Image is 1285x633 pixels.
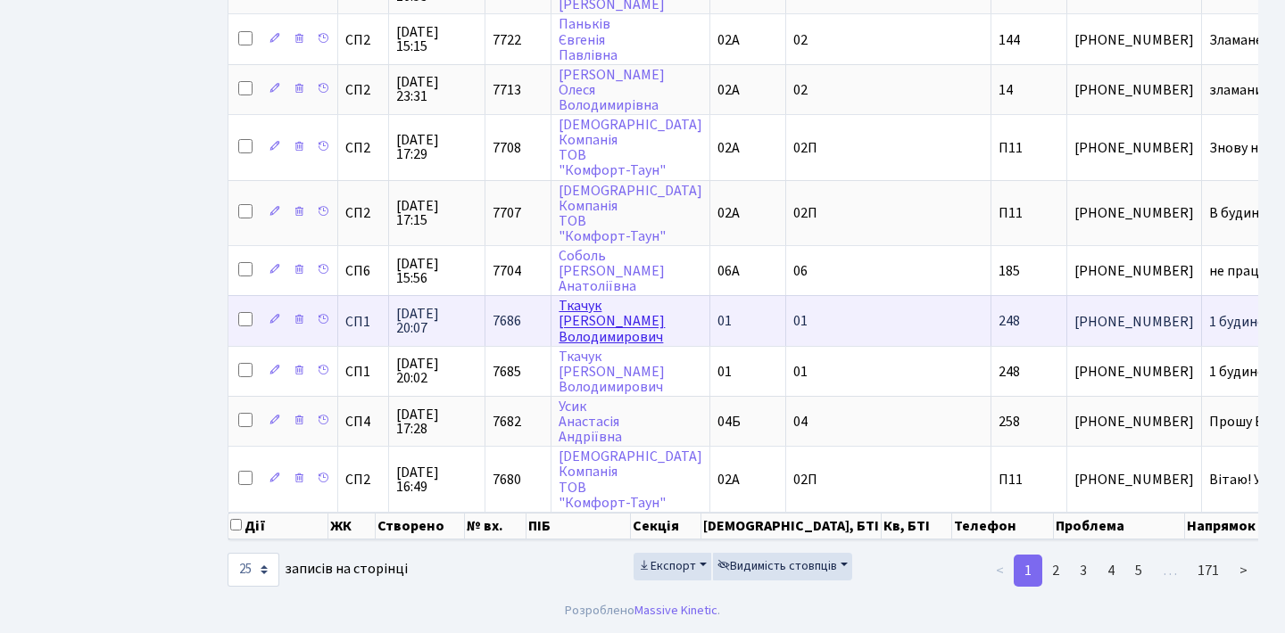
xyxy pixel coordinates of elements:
span: [PHONE_NUMBER] [1074,365,1194,379]
span: 14 [999,80,1013,100]
span: 7713 [493,80,521,100]
span: [PHONE_NUMBER] [1074,141,1194,155]
span: [DATE] 15:56 [396,257,477,285]
span: 7685 [493,362,521,382]
span: [PHONE_NUMBER] [1074,315,1194,329]
span: 7707 [493,203,521,223]
th: Створено [376,513,465,539]
span: СП2 [345,83,381,97]
span: 04Б [717,412,741,432]
span: [PHONE_NUMBER] [1074,473,1194,487]
span: 7704 [493,261,521,281]
th: Секція [631,513,701,539]
span: 248 [999,312,1020,332]
span: 02П [793,470,817,489]
button: Видимість стовпців [713,553,852,580]
span: 02П [793,138,817,158]
th: Кв, БТІ [882,513,952,539]
th: ПІБ [526,513,631,539]
a: > [1229,555,1258,587]
th: ЖК [328,513,376,539]
a: ПаньківЄвгеніяПавлівна [559,15,618,65]
a: 4 [1097,555,1125,587]
a: 3 [1069,555,1098,587]
span: СП1 [345,315,381,329]
span: 185 [999,261,1020,281]
span: [PHONE_NUMBER] [1074,264,1194,278]
span: 02 [793,30,808,50]
a: 5 [1124,555,1153,587]
label: записів на сторінці [228,553,408,587]
span: [DATE] 17:28 [396,407,477,436]
span: [PHONE_NUMBER] [1074,415,1194,429]
span: СП2 [345,473,381,487]
span: [DATE] 20:07 [396,307,477,335]
span: 06 [793,261,808,281]
span: [DATE] 20:02 [396,357,477,385]
a: Соболь[PERSON_NAME]Анатоліївна [559,246,665,296]
span: 02А [717,203,740,223]
a: 2 [1041,555,1070,587]
span: СП6 [345,264,381,278]
select: записів на сторінці [228,553,279,587]
th: Телефон [952,513,1054,539]
th: Проблема [1054,513,1185,539]
div: Розроблено . [565,601,720,621]
a: Ткачук[PERSON_NAME]Володимирович [559,347,665,397]
span: 02А [717,30,740,50]
button: Експорт [634,553,711,580]
a: [DEMOGRAPHIC_DATA]КомпаніяТОВ"Комфорт-Таун" [559,181,702,246]
a: [DEMOGRAPHIC_DATA]КомпаніяТОВ"Комфорт-Таун" [559,115,702,180]
span: [DATE] 17:29 [396,133,477,161]
span: СП2 [345,141,381,155]
a: [PERSON_NAME]ОлесяВолодимирівна [559,65,665,115]
a: 171 [1187,555,1230,587]
span: П11 [999,203,1023,223]
span: 144 [999,30,1020,50]
span: [DATE] 15:15 [396,25,477,53]
span: 7682 [493,412,521,432]
span: СП4 [345,415,381,429]
span: 7722 [493,30,521,50]
span: [PHONE_NUMBER] [1074,33,1194,47]
span: 7708 [493,138,521,158]
th: № вх. [465,513,526,539]
a: Ткачук[PERSON_NAME]Володимирович [559,296,665,346]
span: 7686 [493,312,521,332]
span: 02А [717,470,740,489]
span: 01 [793,312,808,332]
span: [DATE] 16:49 [396,465,477,494]
span: 04 [793,412,808,432]
span: 258 [999,412,1020,432]
a: 1 [1014,555,1042,587]
span: СП1 [345,365,381,379]
span: 01 [793,362,808,382]
th: [DEMOGRAPHIC_DATA], БТІ [701,513,882,539]
span: 01 [717,362,732,382]
a: УсикАнастасіяАндріївна [559,397,622,447]
span: 01 [717,312,732,332]
span: СП2 [345,206,381,220]
span: СП2 [345,33,381,47]
span: 7680 [493,470,521,489]
span: [DATE] 17:15 [396,199,477,227]
span: П11 [999,138,1023,158]
span: П11 [999,470,1023,489]
span: 02А [717,138,740,158]
span: [PHONE_NUMBER] [1074,206,1194,220]
span: Видимість стовпців [717,557,837,575]
span: 02А [717,80,740,100]
span: 02 [793,80,808,100]
span: 248 [999,362,1020,382]
span: 02П [793,203,817,223]
a: [DEMOGRAPHIC_DATA]КомпаніяТОВ"Комфорт-Таун" [559,447,702,512]
span: Експорт [638,557,696,575]
span: 06А [717,261,740,281]
span: [PHONE_NUMBER] [1074,83,1194,97]
span: [DATE] 23:31 [396,75,477,103]
a: Massive Kinetic [634,601,717,620]
th: Дії [228,513,328,539]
